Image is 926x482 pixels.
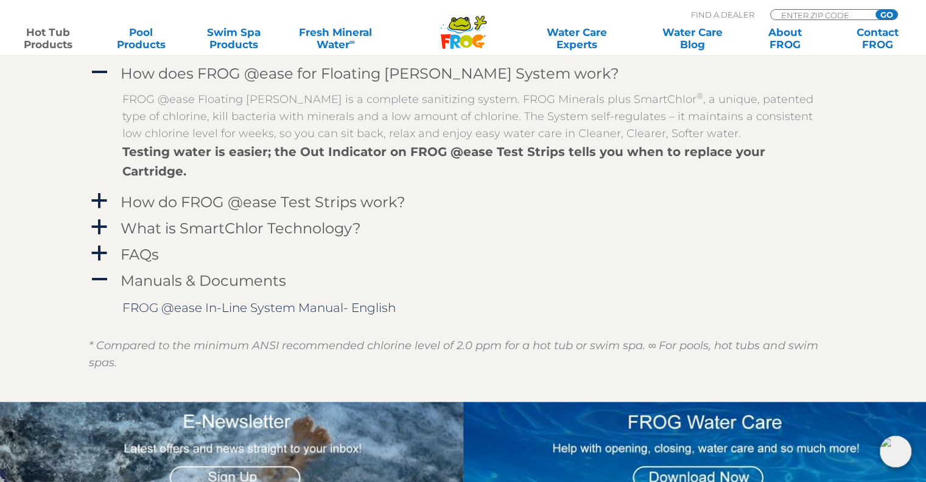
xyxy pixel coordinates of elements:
strong: Testing water is easier; the Out Indicator on FROG @ease Test Strips tells you when to replace yo... [122,144,765,179]
a: a FAQs [89,243,838,266]
a: A Manuals & Documents [89,269,838,292]
input: Zip Code Form [780,10,862,20]
h4: What is SmartChlor Technology? [121,220,361,236]
a: Fresh MineralWater∞ [290,26,381,51]
h4: FAQs [121,246,159,263]
span: A [90,63,108,82]
a: Swim SpaProducts [198,26,270,51]
a: Hot TubProducts [12,26,84,51]
a: Water CareBlog [656,26,728,51]
span: a [90,192,108,210]
p: Find A Dealer [691,9,754,20]
a: ContactFROG [842,26,914,51]
sup: ∞ [349,37,354,46]
span: A [90,271,108,289]
h4: How do FROG @ease Test Strips work? [121,194,405,210]
em: * Compared to the minimum ANSI recommended chlorine level of 2.0 ppm for a hot tub or swim spa. ∞... [89,339,818,369]
span: a [90,244,108,263]
a: FROG @ease In-Line System Manual- English [122,300,396,315]
a: A How does FROG @ease for Floating [PERSON_NAME] System work? [89,62,838,85]
a: a What is SmartChlor Technology? [89,217,838,239]
span: a [90,218,108,236]
p: FROG @ease Floating [PERSON_NAME] is a complete sanitizing system. FROG Minerals plus SmartChlor ... [122,91,823,142]
h4: Manuals & Documents [121,272,286,289]
a: AboutFROG [749,26,821,51]
a: a How do FROG @ease Test Strips work? [89,191,838,213]
a: Water CareExperts [518,26,636,51]
input: GO [875,10,897,19]
h4: How does FROG @ease for Floating [PERSON_NAME] System work? [121,65,619,82]
img: openIcon [880,436,911,467]
sup: ® [696,91,703,101]
a: PoolProducts [105,26,177,51]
